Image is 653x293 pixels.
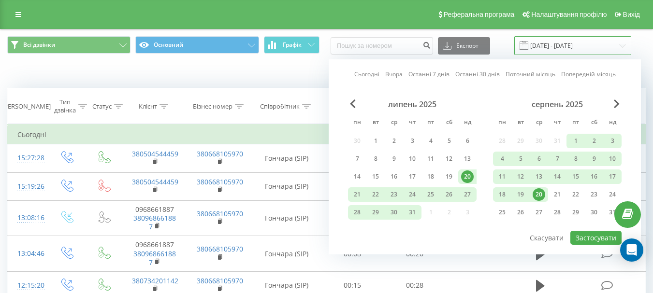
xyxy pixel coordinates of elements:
a: 380668105970 [197,276,243,285]
td: Гончара (SIP) [252,172,321,200]
div: чт 10 лип 2025 р. [403,152,421,166]
div: 28 [551,206,564,219]
div: чт 17 лип 2025 р. [403,169,421,184]
td: 00:12 [321,200,384,236]
div: 30 [588,206,600,219]
div: 16 [588,170,600,183]
span: Вихід [623,11,640,18]
div: вт 5 серп 2025 р. [511,152,530,166]
a: Останні 30 днів [455,70,500,79]
div: 24 [606,188,619,201]
div: Статус [92,102,112,111]
div: 18 [496,188,508,201]
div: 7 [551,153,564,165]
div: 27 [533,206,545,219]
td: 00:10 [321,144,384,172]
span: Next Month [614,99,620,108]
div: 20 [533,188,545,201]
a: Вчора [385,70,403,79]
div: серпень 2025 [493,99,622,109]
div: пт 4 лип 2025 р. [421,134,440,148]
abbr: вівторок [513,116,528,130]
div: 8 [569,153,582,165]
a: 380504544459 [132,149,178,158]
a: 380504544459 [132,177,178,186]
div: ср 9 лип 2025 р. [385,152,403,166]
td: 0968661887 [122,236,187,272]
td: 00:08 [321,236,384,272]
div: 8 [369,153,382,165]
div: ср 30 лип 2025 р. [385,205,403,220]
div: пн 4 серп 2025 р. [493,152,511,166]
div: чт 3 лип 2025 р. [403,134,421,148]
div: пт 29 серп 2025 р. [566,205,585,220]
a: 380668105970 [197,209,243,218]
div: сб 5 лип 2025 р. [440,134,458,148]
div: ср 23 лип 2025 р. [385,187,403,202]
td: Гончара (SIP) [252,236,321,272]
div: пн 21 лип 2025 р. [348,187,366,202]
div: 27 [461,188,474,201]
div: пн 14 лип 2025 р. [348,169,366,184]
div: ср 16 лип 2025 р. [385,169,403,184]
div: Бізнес номер [193,102,232,111]
div: 18 [424,170,437,183]
div: пн 7 лип 2025 р. [348,152,366,166]
div: 13 [533,170,545,183]
div: вт 22 лип 2025 р. [366,187,385,202]
div: 13:08:16 [17,209,38,227]
div: нд 24 серп 2025 р. [603,187,622,202]
button: Всі дзвінки [7,36,131,54]
div: 9 [388,153,400,165]
div: чт 24 лип 2025 р. [403,187,421,202]
div: пт 22 серп 2025 р. [566,187,585,202]
td: Гончара (SIP) [252,144,321,172]
abbr: неділя [460,116,475,130]
div: 31 [406,206,419,219]
a: 380968661887 [133,249,176,267]
div: 9 [588,153,600,165]
div: ср 27 серп 2025 р. [530,205,548,220]
abbr: субота [587,116,601,130]
div: 22 [369,188,382,201]
div: нд 17 серп 2025 р. [603,169,622,184]
div: 13:04:46 [17,244,38,263]
div: вт 1 лип 2025 р. [366,134,385,148]
div: 25 [424,188,437,201]
div: 19 [443,170,455,183]
abbr: середа [532,116,546,130]
div: 23 [588,188,600,201]
a: 380734201142 [132,276,178,285]
button: Графік [264,36,319,54]
a: 380668105970 [197,244,243,253]
div: 11 [424,153,437,165]
div: 26 [514,206,527,219]
div: 15 [569,170,582,183]
div: 16 [388,170,400,183]
a: 380968661887 [133,213,176,231]
div: 28 [351,206,363,219]
div: 13 [461,153,474,165]
div: 15:19:26 [17,177,38,196]
button: Застосувати [570,231,622,245]
div: чт 7 серп 2025 р. [548,152,566,166]
div: сб 2 серп 2025 р. [585,134,603,148]
div: нд 31 серп 2025 р. [603,205,622,220]
div: 4 [424,135,437,147]
span: Previous Month [350,99,356,108]
abbr: четвер [405,116,420,130]
div: вт 29 лип 2025 р. [366,205,385,220]
div: 3 [606,135,619,147]
div: чт 31 лип 2025 р. [403,205,421,220]
div: 10 [606,153,619,165]
div: пт 11 лип 2025 р. [421,152,440,166]
div: сб 26 лип 2025 р. [440,187,458,202]
div: сб 23 серп 2025 р. [585,187,603,202]
div: 6 [533,153,545,165]
div: 21 [351,188,363,201]
div: 19 [514,188,527,201]
abbr: понеділок [350,116,364,130]
div: ср 20 серп 2025 р. [530,187,548,202]
div: Тип дзвінка [54,98,76,114]
button: Скасувати [524,231,569,245]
